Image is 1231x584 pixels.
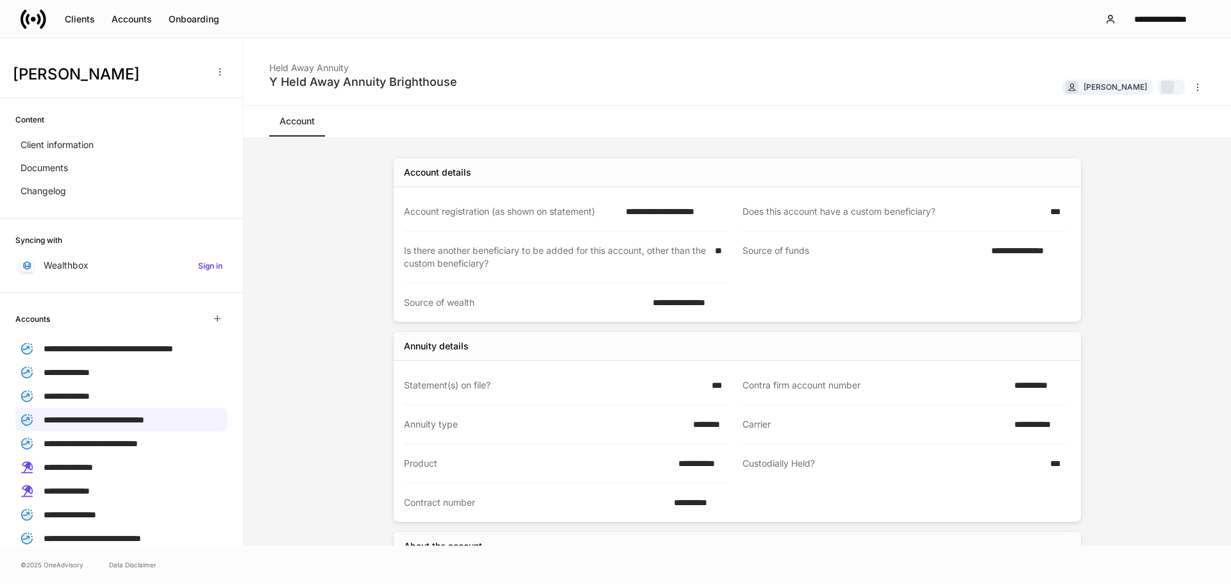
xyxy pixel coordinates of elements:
div: Statement(s) on file? [404,379,704,392]
div: Held Away Annuity [269,54,457,74]
h6: Sign in [198,260,222,272]
div: Contra firm account number [742,379,1007,392]
p: Wealthbox [44,259,88,272]
button: Clients [56,9,103,29]
div: Accounts [112,13,152,26]
a: Account [269,106,325,137]
div: Product [404,457,671,470]
h6: Accounts [15,313,50,325]
a: Data Disclaimer [109,560,156,570]
div: Carrier [742,418,1007,431]
div: Source of funds [742,244,984,271]
button: Accounts [103,9,160,29]
div: Account details [404,166,471,179]
a: Changelog [15,179,228,203]
div: [PERSON_NAME] [1084,81,1147,93]
p: Documents [21,162,68,174]
div: Annuity details [404,340,469,353]
div: Onboarding [169,13,219,26]
div: Y Held Away Annuity Brighthouse [269,74,457,90]
div: Contract number [404,496,666,509]
p: Client information [21,138,94,151]
div: About the account [404,540,482,553]
div: Annuity type [404,418,685,431]
div: Clients [65,13,95,26]
div: Is there another beneficiary to be added for this account, other than the custom beneficiary? [404,244,707,270]
div: Source of wealth [404,296,645,309]
p: Changelog [21,185,66,197]
a: Documents [15,156,228,179]
a: Client information [15,133,228,156]
div: Does this account have a custom beneficiary? [742,205,1043,218]
div: Custodially Held? [742,457,1043,471]
button: Onboarding [160,9,228,29]
h6: Content [15,113,44,126]
span: © 2025 OneAdvisory [21,560,83,570]
div: Account registration (as shown on statement) [404,205,618,218]
h6: Syncing with [15,234,62,246]
h3: [PERSON_NAME] [13,64,205,85]
a: WealthboxSign in [15,254,228,277]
